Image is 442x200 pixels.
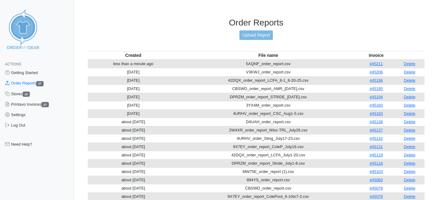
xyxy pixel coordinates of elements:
[88,151,179,159] td: about [DATE]
[370,136,383,141] a: #45132
[179,76,358,84] td: 42DQX_order_report_LCFA_8-1_8-20-25.csv
[370,128,383,132] a: #45137
[88,176,179,184] td: about [DATE]
[239,30,273,40] a: Upload Report
[88,68,179,76] td: [DATE]
[404,194,416,199] a: Delete
[404,161,416,166] a: Delete
[404,70,416,74] a: Delete
[404,178,416,182] a: Delete
[404,86,416,91] a: Delete
[88,118,179,126] td: about [DATE]
[88,159,179,167] td: about [DATE]
[179,109,358,118] td: 4URHV_order_report_CSC_Aug1-5.csv
[370,161,383,166] a: #45118
[370,144,383,149] a: #45131
[179,134,358,143] td: 4URHV_order_Sting_July17-23.csv
[404,153,416,157] a: Delete
[370,111,383,116] a: #45163
[88,143,179,151] td: about [DATE]
[404,78,416,83] a: Delete
[358,51,395,60] th: Invoice
[88,84,179,93] td: [DATE]
[179,93,358,101] td: DPRZM_order_report_STRIDE_[DATE].csv
[179,143,358,151] td: 9X7EY_order_report_ColeP_July16.csv
[404,136,416,141] a: Delete
[179,184,358,192] td: CBSWD_order_report.csv
[179,159,358,167] td: DPRZM_order_report_Stride_July1-8.csv
[404,61,416,66] a: Delete
[179,126,358,134] td: 2W4XR_order_report_Wisc-TRL_July26.csv
[370,153,383,157] a: #45119
[179,176,358,184] td: 894YS_order_report.csv
[179,167,358,176] td: MW75E_order_report (1).csv
[370,86,383,91] a: #45195
[88,51,179,60] th: Created
[88,60,179,68] td: less than a minute ago
[404,144,416,149] a: Delete
[370,194,383,199] a: #45078
[370,120,383,124] a: #45138
[179,118,358,126] td: D4UAH_order_report.csv
[370,178,383,182] a: #45083
[88,184,179,192] td: about [DATE]
[88,134,179,143] td: about [DATE]
[404,95,416,99] a: Delete
[88,167,179,176] td: about [DATE]
[88,101,179,109] td: [DATE]
[370,186,383,190] a: #45079
[370,61,383,66] a: #45211
[370,95,383,99] a: #45194
[41,102,49,107] span: 27
[179,151,358,159] td: 42DQX_order_report_LCFA_July1-20.csv
[404,186,416,190] a: Delete
[23,92,30,97] span: 22
[179,51,358,60] th: File name
[36,81,44,86] span: 27
[88,126,179,134] td: about [DATE]
[370,78,383,83] a: #45196
[88,109,179,118] td: [DATE]
[404,169,416,174] a: Delete
[88,76,179,84] td: [DATE]
[88,93,179,101] td: [DATE]
[88,18,425,28] h3: Order Reports
[370,169,383,174] a: #45103
[179,84,358,93] td: CBSWD_order_report_AMR_[DATE].csv
[5,62,21,66] span: Actions
[404,120,416,124] a: Delete
[370,70,383,74] a: #45206
[370,103,383,108] a: #45183
[179,68,358,76] td: V3KWJ_order_report.csv
[404,103,416,108] a: Delete
[404,128,416,132] a: Delete
[179,101,358,109] td: 3YX4M_order_report.csv
[404,111,416,116] a: Delete
[179,60,358,68] td: 5AQNF_order_report.csv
